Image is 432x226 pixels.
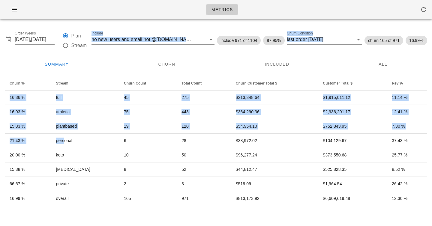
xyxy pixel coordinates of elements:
th: Churn %: Not sorted. Activate to sort ascending. [5,76,51,91]
td: 15.38 % [5,162,51,177]
td: [MEDICAL_DATA] [51,162,119,177]
th: Customer Total $: Not sorted. Activate to sort ascending. [318,76,387,91]
td: 66.67 % [5,177,51,191]
span: Stream [56,81,68,85]
td: plantbased [51,119,119,134]
td: $96,277.24 [231,148,318,162]
td: 15.83 % [5,119,51,134]
label: Include [91,31,103,36]
td: 50 [177,148,231,162]
td: private [51,177,119,191]
td: 6 [119,134,177,148]
td: $364,290.36 [231,105,318,119]
div: Includeno new users and email not @[DOMAIN_NAME] [91,35,214,44]
td: $44,812.47 [231,162,318,177]
span: 87.95% [267,36,281,45]
td: keto [51,148,119,162]
td: 75 [119,105,177,119]
span: Churn Count [124,81,146,85]
td: 25.77 % [387,148,427,162]
th: Rev %: Not sorted. Activate to sort ascending. [387,76,427,91]
td: 12.30 % [387,191,427,206]
div: Included [220,57,334,71]
span: include 971 of 1104 [220,36,257,45]
td: 16.99 % [5,191,51,206]
td: $104,129.67 [318,134,387,148]
td: $54,954.10 [231,119,318,134]
span: Churn % [10,81,25,85]
td: 7.30 % [387,119,427,134]
label: Stream [71,43,87,49]
div: All [334,57,432,71]
td: $38,972.02 [231,134,318,148]
td: $813,173.92 [231,191,318,206]
td: $2,936,291.17 [318,105,387,119]
a: Metrics [206,4,238,15]
div: no new users and email not @[DOMAIN_NAME] [91,37,194,42]
td: $6,609,619.48 [318,191,387,206]
span: Metrics [211,7,233,12]
td: 12.41 % [387,105,427,119]
th: Churn Count: Not sorted. Activate to sort ascending. [119,76,177,91]
td: 26.42 % [387,177,427,191]
td: 28 [177,134,231,148]
td: $1,964.54 [318,177,387,191]
span: Rev % [392,81,403,85]
td: 11.14 % [387,91,427,105]
td: 120 [177,119,231,134]
span: Total Count [181,81,202,85]
span: 16.99% [409,36,424,45]
td: 52 [177,162,231,177]
td: 3 [177,177,231,191]
td: $519.09 [231,177,318,191]
td: 19 [119,119,177,134]
th: Total Count: Not sorted. Activate to sort ascending. [177,76,231,91]
th: Stream: Not sorted. Activate to sort ascending. [51,76,119,91]
td: 165 [119,191,177,206]
td: personal [51,134,119,148]
td: 37.43 % [387,134,427,148]
span: churn 165 of 971 [368,36,400,45]
label: Order Weeks [15,31,36,36]
div: last order [DATE] [287,37,323,42]
td: 45 [119,91,177,105]
div: Churn Conditionlast order [DATE] [287,35,362,44]
td: 10 [119,148,177,162]
td: 2 [119,177,177,191]
td: 16.36 % [5,91,51,105]
td: 16.93 % [5,105,51,119]
th: Churn Customer Total $: Not sorted. Activate to sort ascending. [231,76,318,91]
span: Churn Customer Total $ [236,81,277,85]
label: Plan [71,33,87,39]
div: Churn [113,57,220,71]
td: 8 [119,162,177,177]
td: $525,828.35 [318,162,387,177]
td: $373,550.68 [318,148,387,162]
td: 21.43 % [5,134,51,148]
td: 275 [177,91,231,105]
td: overall [51,191,119,206]
td: full [51,91,119,105]
td: $213,348.64 [231,91,318,105]
td: 8.52 % [387,162,427,177]
td: 443 [177,105,231,119]
td: $1,915,011.12 [318,91,387,105]
label: Churn Condition [287,31,313,36]
td: athletic [51,105,119,119]
td: 971 [177,191,231,206]
td: 20.00 % [5,148,51,162]
span: Customer Total $ [323,81,352,85]
td: $752,843.95 [318,119,387,134]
